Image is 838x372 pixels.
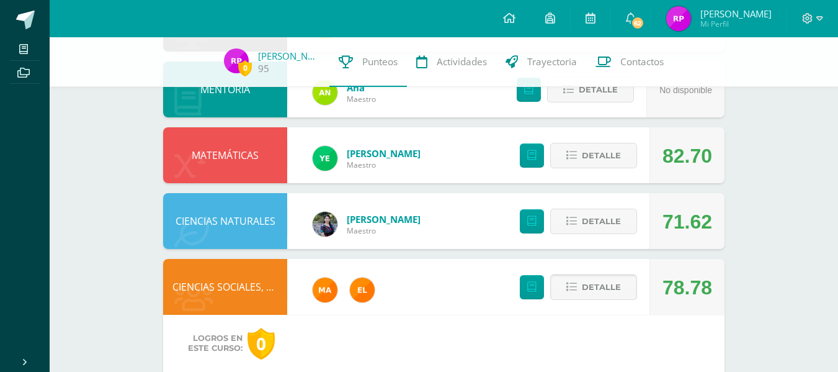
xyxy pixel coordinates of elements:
img: b2b209b5ecd374f6d147d0bc2cef63fa.png [313,212,337,237]
a: [PERSON_NAME] [347,147,421,160]
span: Detalle [579,78,618,101]
span: No disponible [659,85,712,95]
img: 122d7b7bf6a5205df466ed2966025dea.png [313,80,337,105]
span: Maestro [347,94,376,104]
span: Maestro [347,225,421,236]
div: MATEMÁTICAS [163,127,287,183]
img: 266030d5bbfb4fab9f05b9da2ad38396.png [313,278,337,302]
span: 62 [631,16,644,30]
button: Detalle [550,274,637,300]
span: [PERSON_NAME] [700,7,772,20]
span: Contactos [620,55,664,68]
span: Detalle [582,144,621,167]
div: MENTORÍA [163,61,287,117]
img: dfa1fd8186729af5973cf42d94c5b6ba.png [313,146,337,171]
button: Detalle [547,77,634,102]
span: Logros en este curso: [188,333,243,353]
button: Detalle [550,143,637,168]
img: 31c982a1c1d67d3c4d1e96adbf671f86.png [350,278,375,302]
a: [PERSON_NAME] [347,213,421,225]
span: Detalle [582,210,621,233]
div: CIENCIAS NATURALES [163,193,287,249]
span: Detalle [582,276,621,299]
a: Ana [347,81,376,94]
div: 78.78 [662,260,712,315]
a: [PERSON_NAME] [258,50,320,62]
a: 95 [258,62,269,75]
img: 612d8540f47d75f38da33de7c34a2a03.png [666,6,691,31]
button: Detalle [550,209,637,234]
img: 612d8540f47d75f38da33de7c34a2a03.png [224,48,249,73]
a: Punteos [329,37,407,87]
span: Maestro [347,160,421,170]
span: Punteos [362,55,398,68]
div: CIENCIAS SOCIALES, FORMACIÓN CIUDADANA E INTERCULTURALIDAD [163,259,287,315]
span: Mi Perfil [700,19,772,29]
div: 82.70 [662,128,712,184]
a: Trayectoria [496,37,586,87]
span: Actividades [437,55,487,68]
a: Actividades [407,37,496,87]
div: 71.62 [662,194,712,250]
span: Trayectoria [527,55,577,68]
span: 0 [238,60,252,76]
a: Contactos [586,37,673,87]
div: 0 [247,328,275,360]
